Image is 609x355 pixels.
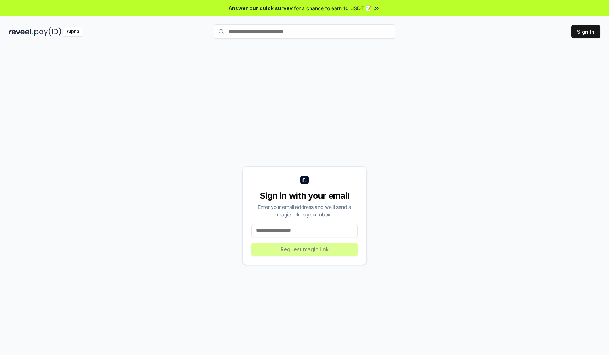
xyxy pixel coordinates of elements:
[571,25,600,38] button: Sign In
[251,203,358,218] div: Enter your email address and we’ll send a magic link to your inbox.
[300,176,309,184] img: logo_small
[251,190,358,202] div: Sign in with your email
[9,27,33,36] img: reveel_dark
[63,27,83,36] div: Alpha
[34,27,61,36] img: pay_id
[294,4,372,12] span: for a chance to earn 10 USDT 📝
[229,4,293,12] span: Answer our quick survey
